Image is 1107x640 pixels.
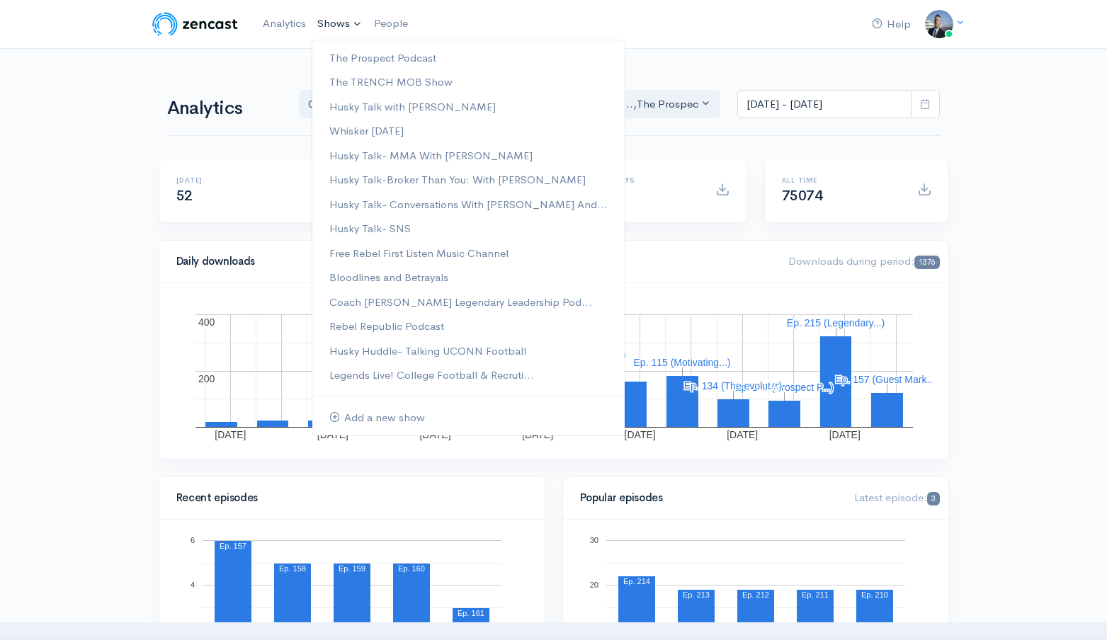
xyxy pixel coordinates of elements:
[312,119,625,144] a: Whisker [DATE]
[734,382,834,393] text: Ep. 147 (Prospect P...)
[683,590,710,599] text: Ep. 213
[737,90,912,119] input: analytics date range selector
[419,429,450,440] text: [DATE]
[398,564,425,573] text: Ep. 160
[802,590,829,599] text: Ep. 211
[835,374,938,385] text: Ep. 157 (Guest Mark...)
[215,429,246,440] text: [DATE]
[589,581,598,589] text: 20
[866,9,916,40] a: Help
[533,349,626,360] text: Ep. 7 (Rebel Repu...)
[257,8,312,39] a: Analytics
[317,429,348,440] text: [DATE]
[176,256,772,268] h4: Daily downloads
[580,176,698,184] h6: Last 30 days
[312,314,625,339] a: Rebel Republic Podcast
[854,491,939,504] span: Latest episode:
[150,10,240,38] img: ZenCast Logo
[623,577,650,585] text: Ep. 214
[312,8,368,40] a: Shows
[198,316,215,328] text: 400
[312,95,625,120] a: Husky Talk with [PERSON_NAME]
[312,40,625,437] ul: Shows
[312,193,625,217] a: Husky Talk- Conversations With [PERSON_NAME] And...
[190,536,194,544] text: 6
[312,217,625,241] a: Husky Talk- SNS
[914,256,939,269] span: 1376
[312,144,625,168] a: Husky Talk- MMA With [PERSON_NAME]
[198,373,215,384] text: 200
[633,357,730,368] text: Ep. 115 (Motivating...)
[782,176,900,184] h6: All time
[312,363,625,388] a: Legends Live! College Football & Recruti...
[589,536,598,544] text: 30
[190,581,194,589] text: 4
[683,380,782,392] text: Ep. 134 (The evolut...)
[742,590,769,599] text: Ep. 212
[580,492,838,504] h4: Popular episodes
[339,564,365,573] text: Ep. 159
[308,96,699,113] div: Coach [PERSON_NAME] Legendary... , Legends Live! College Foo... , The Prospect Podcast , Rebel Re...
[927,492,939,505] span: 3
[782,187,823,205] span: 75074
[624,429,655,440] text: [DATE]
[220,542,246,550] text: Ep. 157
[1059,592,1093,626] iframe: gist-messenger-bubble-iframe
[925,10,953,38] img: ...
[176,300,931,442] svg: A chart.
[312,265,625,290] a: Bloodlines and Betrayals
[788,254,939,268] span: Downloads during period:
[312,290,625,315] a: Coach [PERSON_NAME] Legendary Leadership Pod...
[312,46,625,71] a: The Prospect Podcast
[727,429,758,440] text: [DATE]
[458,609,484,617] text: Ep. 161
[312,70,625,95] a: The TRENCH MOB Show
[299,90,721,119] button: Coach Schuman's Legendary..., Legends Live! College Foo..., The Prospect Podcast, Rebel Republic ...
[167,98,282,119] h1: Analytics
[176,187,193,205] span: 52
[522,429,553,440] text: [DATE]
[312,241,625,266] a: Free Rebel First Listen Music Channel
[312,168,625,193] a: Husky Talk-Broker Than You: With [PERSON_NAME]
[312,339,625,364] a: Husky Huddle- Talking UCONN Football
[176,176,295,184] h6: [DATE]
[829,429,860,440] text: [DATE]
[279,564,306,573] text: Ep. 158
[861,590,888,599] text: Ep. 210
[368,8,414,39] a: People
[786,317,884,328] text: Ep. 215 (Legendary...)
[312,406,625,430] a: Add a new show
[176,492,519,504] h4: Recent episodes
